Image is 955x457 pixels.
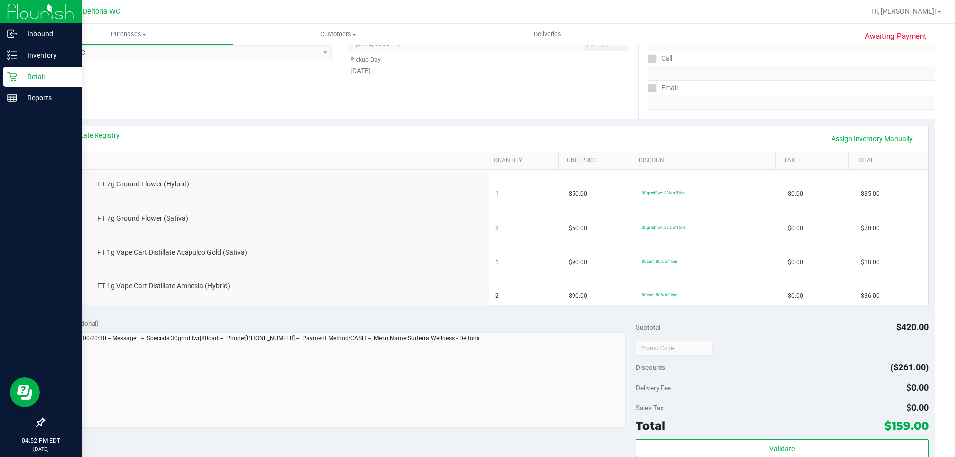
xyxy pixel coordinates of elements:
[17,49,77,61] p: Inventory
[24,30,233,39] span: Purchases
[642,190,685,195] span: 30grndflwr: 30% off line
[233,24,443,45] a: Customers
[443,24,652,45] a: Deliveries
[636,341,713,356] input: Promo Code
[769,445,795,453] span: Validate
[825,130,919,147] a: Assign Inventory Manually
[4,436,77,445] p: 04:52 PM EDT
[642,225,685,230] span: 30grndflwr: 30% off line
[639,157,772,165] a: Discount
[24,24,233,45] a: Purchases
[520,30,574,39] span: Deliveries
[890,362,929,372] span: ($261.00)
[569,258,587,267] span: $90.00
[636,404,664,412] span: Sales Tax
[788,224,803,233] span: $0.00
[4,445,77,453] p: [DATE]
[861,258,880,267] span: $18.00
[59,157,482,165] a: SKU
[636,419,665,433] span: Total
[97,214,188,223] span: FT 7g Ground Flower (Sativa)
[234,30,442,39] span: Customers
[871,7,936,15] span: Hi, [PERSON_NAME]!
[642,292,677,297] span: 80cart: 80% off line
[83,7,120,16] span: Deltona WC
[642,259,677,264] span: 80cart: 80% off line
[788,258,803,267] span: $0.00
[17,92,77,104] p: Reports
[10,377,40,407] iframe: Resource center
[97,248,247,257] span: FT 1g Vape Cart Distillate Acapulco Gold (Sativa)
[97,281,230,291] span: FT 1g Vape Cart Distillate Amnesia (Hybrid)
[865,31,926,42] span: Awaiting Payment
[884,419,929,433] span: $159.00
[7,72,17,82] inline-svg: Retail
[856,157,917,165] a: Total
[636,359,665,376] span: Discounts
[861,189,880,199] span: $35.00
[17,71,77,83] p: Retail
[788,291,803,301] span: $0.00
[569,291,587,301] span: $90.00
[495,291,499,301] span: 2
[906,402,929,413] span: $0.00
[350,55,381,64] label: Pickup Day
[896,322,929,332] span: $420.00
[861,291,880,301] span: $36.00
[97,180,189,189] span: FT 7g Ground Flower (Hybrid)
[17,28,77,40] p: Inbound
[495,258,499,267] span: 1
[648,81,678,95] label: Email
[648,51,672,66] label: Call
[569,189,587,199] span: $50.00
[494,157,555,165] a: Quantity
[7,50,17,60] inline-svg: Inventory
[495,189,499,199] span: 1
[648,66,935,81] input: Format: (999) 999-9999
[861,224,880,233] span: $70.00
[495,224,499,233] span: 2
[788,189,803,199] span: $0.00
[7,93,17,103] inline-svg: Reports
[350,66,629,76] div: [DATE]
[567,157,627,165] a: Unit Price
[60,130,120,140] a: View State Registry
[636,439,928,457] button: Validate
[7,29,17,39] inline-svg: Inbound
[569,224,587,233] span: $50.00
[906,382,929,393] span: $0.00
[636,384,671,392] span: Delivery Fee
[636,323,660,331] span: Subtotal
[784,157,845,165] a: Tax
